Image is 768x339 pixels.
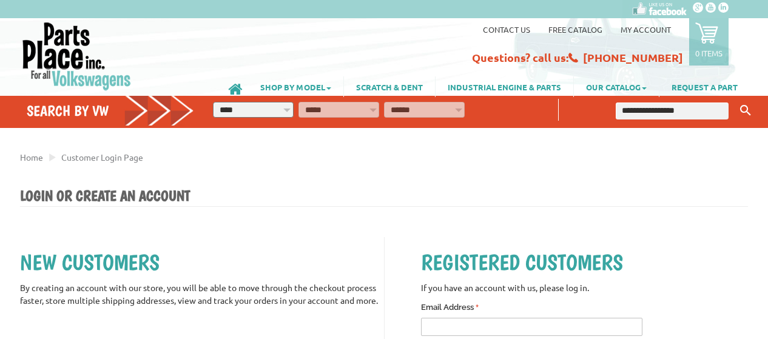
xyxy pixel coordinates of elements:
[421,301,479,314] label: Email Address
[483,24,530,35] a: Contact us
[344,76,435,97] a: SCRATCH & DENT
[27,102,194,119] h4: Search by VW
[20,152,43,163] a: Home
[695,48,723,58] p: 0 items
[736,101,755,121] button: Keyword Search
[421,249,748,275] h2: Registered Customers
[548,24,602,35] a: Free Catalog
[20,249,384,275] h2: New Customers
[421,281,748,294] p: If you have an account with us, please log in.
[659,76,750,97] a: REQUEST A PART
[436,76,573,97] a: INDUSTRIAL ENGINE & PARTS
[21,21,132,91] img: Parts Place Inc!
[20,187,748,207] h1: Login or Create an Account
[20,281,384,307] p: By creating an account with our store, you will be able to move through the checkout process fast...
[248,76,343,97] a: SHOP BY MODEL
[61,152,143,163] a: Customer Login Page
[574,76,659,97] a: OUR CATALOG
[621,24,671,35] a: My Account
[689,18,729,65] a: 0 items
